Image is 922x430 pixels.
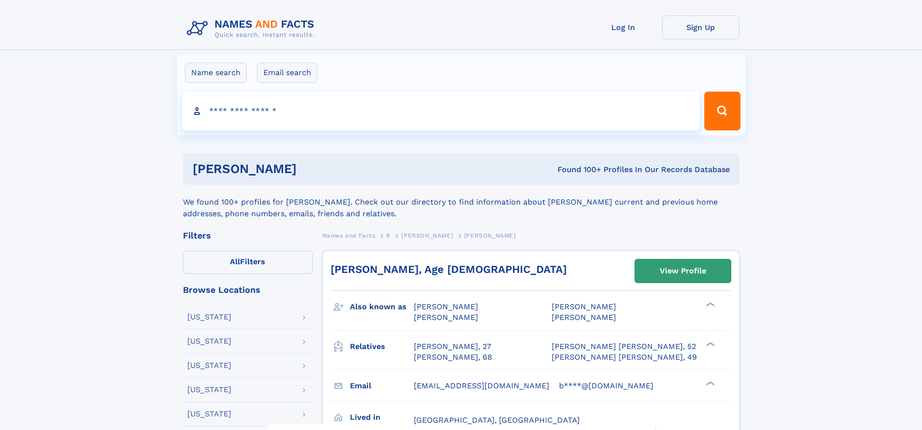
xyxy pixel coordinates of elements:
h3: Lived in [350,409,414,426]
a: Log In [585,16,662,39]
button: Search Button [704,92,740,130]
a: B [386,229,391,241]
div: ❯ [704,341,715,347]
div: [US_STATE] [187,313,231,321]
h1: [PERSON_NAME] [193,163,427,175]
div: Browse Locations [183,286,313,294]
div: [US_STATE] [187,410,231,418]
div: [US_STATE] [187,386,231,394]
a: [PERSON_NAME], 68 [414,352,492,363]
div: Found 100+ Profiles In Our Records Database [427,164,730,175]
div: We found 100+ profiles for [PERSON_NAME]. Check out our directory to find information about [PERS... [183,185,740,220]
input: search input [182,92,700,130]
img: Logo Names and Facts [183,16,322,42]
span: All [230,257,240,266]
div: ❯ [704,302,715,308]
a: [PERSON_NAME] [PERSON_NAME], 49 [552,352,697,363]
a: Sign Up [662,16,740,39]
a: [PERSON_NAME] [PERSON_NAME], 52 [552,341,696,352]
label: Filters [183,251,313,274]
a: [PERSON_NAME], 27 [414,341,491,352]
a: Names and Facts [322,229,376,241]
span: [PERSON_NAME] [552,302,616,311]
span: [PERSON_NAME] [552,313,616,322]
span: [PERSON_NAME] [401,232,453,239]
a: View Profile [635,259,731,283]
span: [PERSON_NAME] [414,313,478,322]
h3: Email [350,378,414,394]
span: [EMAIL_ADDRESS][DOMAIN_NAME] [414,381,549,390]
a: [PERSON_NAME], Age [DEMOGRAPHIC_DATA] [331,263,567,275]
div: [US_STATE] [187,362,231,369]
label: Name search [185,63,247,83]
span: [PERSON_NAME] [464,232,516,239]
a: [PERSON_NAME] [401,229,453,241]
div: View Profile [660,260,706,282]
div: [US_STATE] [187,337,231,345]
span: B [386,232,391,239]
label: Email search [257,63,317,83]
div: Filters [183,231,313,240]
h3: Also known as [350,299,414,315]
span: [PERSON_NAME] [414,302,478,311]
div: ❯ [704,380,715,386]
h3: Relatives [350,338,414,355]
span: [GEOGRAPHIC_DATA], [GEOGRAPHIC_DATA] [414,415,580,425]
